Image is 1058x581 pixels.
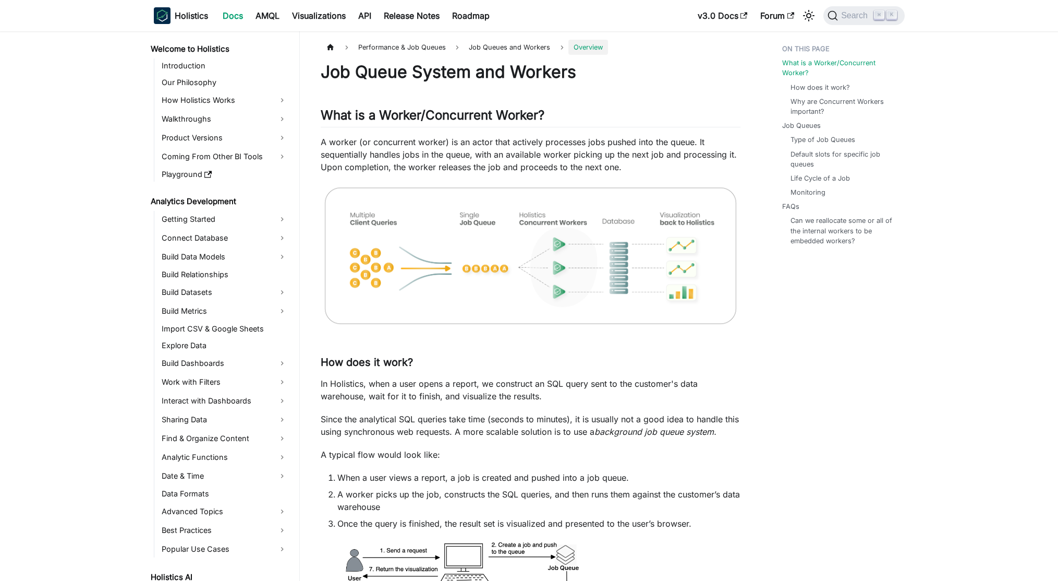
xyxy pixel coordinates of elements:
a: Job Queues [782,121,821,131]
a: How does it work? [791,82,850,92]
a: API [352,7,378,24]
a: Interact with Dashboards [159,393,290,409]
a: Build Relationships [159,267,290,282]
a: Our Philosophy [159,75,290,90]
a: Walkthroughs [159,111,290,127]
li: A worker picks up the job, constructs the SQL queries, and then runs them against the customer’s ... [337,488,740,513]
a: Welcome to Holistics [148,42,290,56]
a: Build Datasets [159,284,290,301]
p: Since the analytical SQL queries take time (seconds to minutes), it is usually not a good idea to... [321,413,740,438]
a: Build Data Models [159,248,290,265]
button: Search (Command+K) [823,6,904,25]
h1: Job Queue System and Workers [321,62,740,82]
li: When a user views a report, a job is created and pushed into a job queue. [337,471,740,484]
p: A typical flow would look like: [321,448,740,461]
a: Popular Use Cases [159,541,290,558]
a: How Holistics Works [159,92,290,109]
li: Once the query is finished, the result set is visualized and presented to the user’s browser. [337,517,740,530]
a: Best Practices [159,522,290,539]
a: Playground [159,167,290,182]
a: Visualizations [286,7,352,24]
a: Build Dashboards [159,355,290,372]
nav: Docs sidebar [143,31,300,581]
a: Sharing Data [159,411,290,428]
a: FAQs [782,201,799,211]
a: Explore Data [159,338,290,353]
a: What is a Worker/Concurrent Worker? [782,58,898,78]
a: Docs [216,7,249,24]
a: Forum [754,7,800,24]
span: Search [838,11,874,20]
a: Coming From Other BI Tools [159,148,290,165]
a: Can we reallocate some or all of the internal workers to be embedded workers? [791,216,894,246]
a: Roadmap [446,7,496,24]
a: Release Notes [378,7,446,24]
em: background job queue system. [594,426,716,437]
a: AMQL [249,7,286,24]
a: Default slots for specific job queues [791,149,894,169]
a: HolisticsHolistics [154,7,208,24]
h3: How does it work? [321,356,740,369]
a: Advanced Topics [159,503,290,520]
kbd: ⌘ [874,10,884,20]
a: Monitoring [791,187,825,197]
span: Job Queues and Workers [464,40,555,55]
a: Connect Database [159,230,290,246]
b: Holistics [175,9,208,22]
a: Date & Time [159,468,290,484]
a: Home page [321,40,340,55]
h2: What is a Worker/Concurrent Worker? [321,108,740,127]
kbd: K [886,10,897,20]
span: Overview [568,40,608,55]
a: Find & Organize Content [159,430,290,447]
button: Switch between dark and light mode (currently light mode) [800,7,817,24]
a: Analytic Functions [159,449,290,466]
a: Work with Filters [159,374,290,390]
a: Data Formats [159,487,290,501]
a: Build Metrics [159,303,290,319]
p: A worker (or concurrent worker) is an actor that actively processes jobs pushed into the queue. I... [321,136,740,173]
a: Product Versions [159,129,290,146]
a: Life Cycle of a Job [791,173,850,183]
a: Why are Concurrent Workers important? [791,97,894,116]
nav: Breadcrumbs [321,40,740,55]
a: Getting Started [159,211,290,228]
span: Performance & Job Queues [353,40,451,55]
a: Import CSV & Google Sheets [159,322,290,336]
a: Type of Job Queues [791,135,855,145]
img: Holistics [154,7,171,24]
a: v3.0 Docs [691,7,754,24]
a: Introduction [159,58,290,73]
a: Analytics Development [148,194,290,209]
p: In Holistics, when a user opens a report, we construct an SQL query sent to the customer's data w... [321,377,740,402]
